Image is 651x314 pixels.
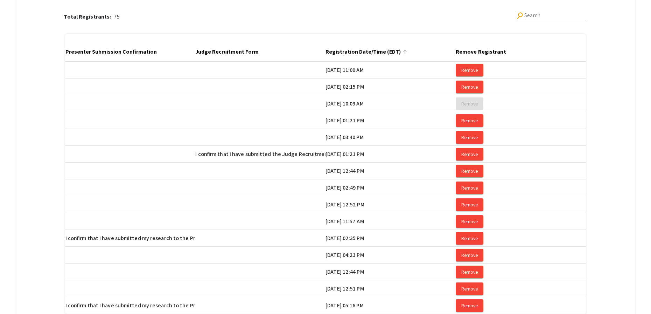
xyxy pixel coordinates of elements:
div: Presenter Submission Confirmation [65,48,163,56]
span: Remove [461,269,478,275]
mat-cell: [DATE] 12:51 PM [325,280,456,297]
mat-cell: [DATE] 12:52 PM [325,196,456,213]
mat-cell: [DATE] 11:00 AM [325,62,456,78]
span: Remove [461,168,478,174]
mat-cell: [DATE] 02:49 PM [325,179,456,196]
span: I confirm that I have submitted the Judge Recruitment form ([DOMAIN_NAME][URL]) AND I will be sub... [195,150,515,158]
span: Remove [461,67,478,73]
mat-cell: [DATE] 02:15 PM [325,78,456,95]
span: Remove [461,302,478,309]
mat-cell: [DATE] 02:35 PM [325,230,456,247]
span: Remove [461,235,478,241]
iframe: Chat [5,282,30,309]
span: Remove [461,252,478,258]
button: Remove [456,182,483,194]
button: Remove [456,97,483,110]
span: I confirm that I have submitted my research to the Presenter Submission Form ([DOMAIN_NAME][URL])... [65,234,431,243]
div: Judge Recruitment Form [195,48,265,56]
button: Remove [456,282,483,295]
mat-cell: [DATE] 05:16 PM [325,297,456,314]
div: Registration Date/Time (EDT) [325,48,401,56]
button: Remove [456,266,483,278]
div: Presenter Submission Confirmation [65,48,157,56]
button: Remove [456,131,483,144]
span: Remove [461,286,478,292]
button: Remove [456,81,483,93]
mat-header-cell: Remove Registrant [456,42,586,62]
mat-cell: [DATE] 12:44 PM [325,264,456,280]
span: Remove [461,151,478,157]
button: Remove [456,198,483,211]
mat-cell: [DATE] 11:57 AM [325,213,456,230]
span: Remove [461,218,478,225]
p: Total Registrants: [64,13,114,21]
mat-cell: [DATE] 04:23 PM [325,247,456,264]
button: Remove [456,165,483,177]
mat-cell: [DATE] 10:09 AM [325,95,456,112]
button: Remove [456,114,483,127]
button: Remove [456,249,483,261]
div: Judge Recruitment Form [195,48,259,56]
button: Remove [456,215,483,228]
span: Remove [461,134,478,141]
span: Remove [461,117,478,124]
span: I confirm that I have submitted my research to the Presenter Submission Form ([DOMAIN_NAME][URL])... [65,301,431,310]
button: Remove [456,64,483,76]
div: 75 [64,13,120,21]
mat-cell: [DATE] 01:21 PM [325,146,456,163]
span: Remove [461,101,478,107]
mat-cell: [DATE] 12:44 PM [325,163,456,179]
span: Remove [461,202,478,208]
span: Remove [461,84,478,90]
button: Remove [456,148,483,161]
mat-cell: [DATE] 03:40 PM [325,129,456,146]
mat-icon: Search [515,11,525,20]
button: Remove [456,299,483,312]
span: Remove [461,185,478,191]
button: Remove [456,232,483,245]
mat-cell: [DATE] 01:21 PM [325,112,456,129]
div: Registration Date/Time (EDT) [325,48,407,56]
